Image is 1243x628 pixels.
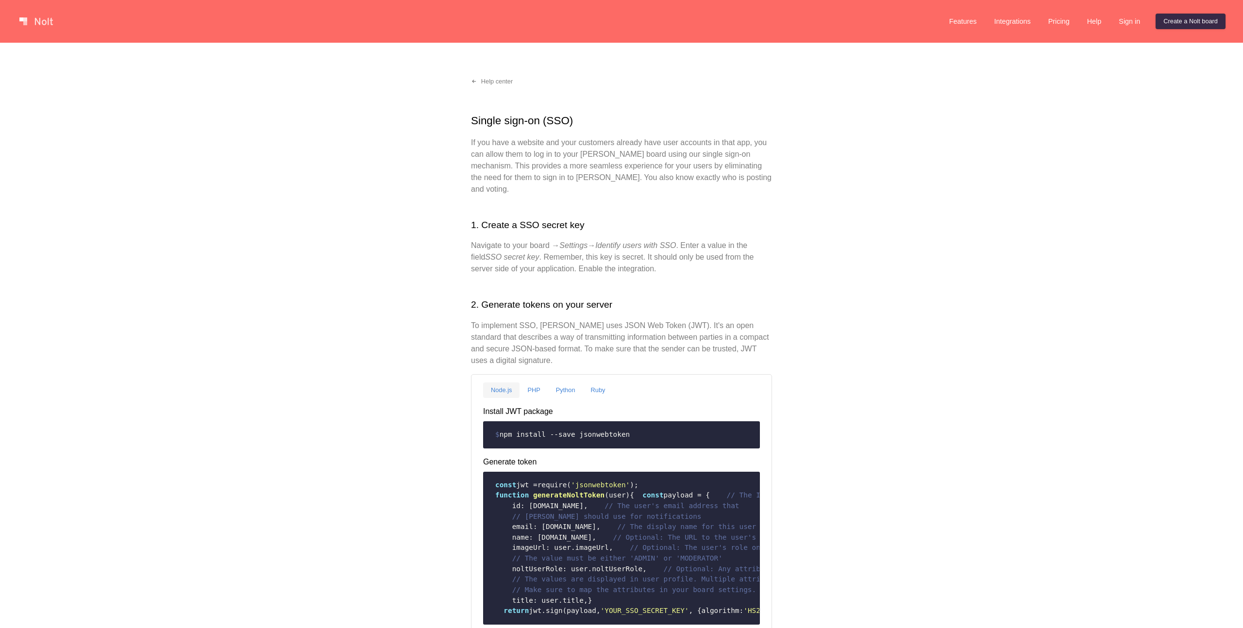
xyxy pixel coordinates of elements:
a: PHP [520,382,548,398]
code: } } [489,476,754,620]
span: const [642,491,663,499]
p: To implement SSO, [PERSON_NAME] uses JSON Web Token (JWT). It's an open standard that describes a... [471,320,772,366]
span: return [504,607,529,614]
span: : user.title, [533,596,588,604]
span: // The ID that you use in your app for this user [727,491,929,499]
em: SSO secret key [485,253,539,261]
span: 'jsonwebtoken' [571,481,630,489]
a: Python [548,382,583,398]
span: : [DOMAIN_NAME], [521,502,588,510]
span: ); [630,481,638,489]
span: // Optional: Any attributes that you want to add to user profile. [664,565,937,573]
span: const [495,481,516,489]
em: Settings [559,241,588,249]
h2: 1. Create a SSO secret key [471,218,772,232]
span: // The values are displayed in user profile. Multiple attributes are supported. [512,575,844,583]
a: Sign in [1111,14,1148,29]
em: Identify users with SSO [595,241,676,249]
span: // The value must be either 'ADMIN' or 'MODERATOR' [512,554,722,562]
span: : [739,607,744,614]
span: algorithm [702,607,739,614]
span: generateNoltToken [533,491,605,499]
span: npm install --save jsonwebtoken [500,430,630,438]
span: // Make sure to map the attributes in your board settings. [512,586,756,594]
span: user [609,491,626,499]
p: If you have a website and your customers already have user accounts in that app, you can allow th... [471,137,772,195]
span: // The display name for this user [617,523,756,530]
span: // The user's email address that [605,502,739,510]
span: : user.imageUrl, [546,544,613,551]
span: 'HS256' [743,607,773,614]
span: id [512,502,521,510]
span: // [PERSON_NAME] should use for notifications [512,512,702,520]
h4: Install JWT package [483,406,760,417]
span: jwt.sign(payload, [529,607,600,614]
span: function [495,491,529,499]
p: Navigate to your board → → . Enter a value in the field . Remember, this key is secret. It should... [471,240,772,275]
span: payload = { [664,491,710,499]
span: require [538,481,567,489]
span: { [630,491,634,499]
span: name [512,533,529,541]
span: imageUrl [512,544,546,551]
span: noltUserRole [512,565,563,573]
a: Create a Nolt board [1156,14,1226,29]
span: $ [495,430,500,438]
span: : user.noltUserRole, [563,565,647,573]
span: : [DOMAIN_NAME], [533,523,601,530]
h2: 2. Generate tokens on your server [471,298,772,312]
span: 'YOUR_SSO_SECRET_KEY' [601,607,689,614]
a: Help [1079,14,1109,29]
a: Help center [463,74,521,89]
a: Integrations [986,14,1038,29]
span: title [512,596,533,604]
span: ( [605,491,609,499]
span: jwt = [516,481,537,489]
span: ( [567,481,571,489]
span: , { [689,607,702,614]
a: Ruby [583,382,613,398]
a: Features [941,14,985,29]
h1: Single sign-on (SSO) [471,113,772,129]
span: // Optional: The user's role on your board if you want to grant them admin or moderator permissions [630,544,1046,551]
span: ) [626,491,630,499]
span: : [DOMAIN_NAME], [529,533,596,541]
span: email [512,523,533,530]
span: // Optional: The URL to the user's avatar picture [613,533,820,541]
a: Node.js [483,382,520,398]
h4: Generate token [483,456,760,468]
a: Pricing [1041,14,1077,29]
